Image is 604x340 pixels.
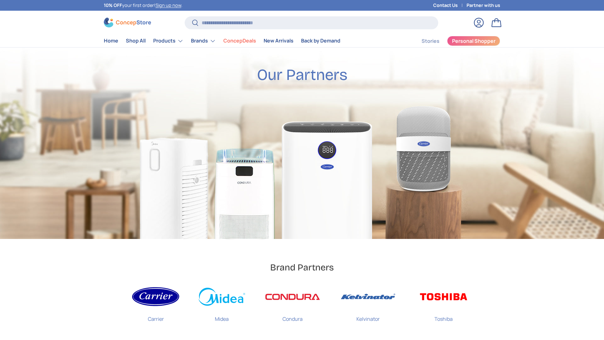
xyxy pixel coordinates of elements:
[187,35,220,47] summary: Brands
[301,35,340,47] a: Back by Demand
[198,283,245,328] a: Midea
[422,35,439,47] a: Stories
[104,2,122,8] strong: 10% OFF
[191,35,216,47] a: Brands
[406,35,500,47] nav: Secondary
[126,35,146,47] a: Shop All
[447,36,500,46] a: Personal Shopper
[104,35,340,47] nav: Primary
[223,35,256,47] a: ConcepDeals
[433,2,467,9] a: Contact Us
[452,38,495,43] span: Personal Shopper
[104,2,182,9] p: your first order! .
[434,310,453,323] p: Toshiba
[356,310,380,323] p: Kelvinator
[282,310,303,323] p: Condura
[415,283,472,328] a: Toshiba
[155,2,181,8] a: Sign up now
[215,310,229,323] p: Midea
[149,35,187,47] summary: Products
[270,262,334,273] h2: Brand Partners
[467,2,500,9] a: Partner with us
[264,35,294,47] a: New Arrivals
[257,65,347,85] h2: Our Partners
[153,35,183,47] a: Products
[104,18,151,27] img: ConcepStore
[264,283,321,328] a: Condura
[104,35,118,47] a: Home
[340,283,396,328] a: Kelvinator
[148,310,164,323] p: Carrier
[132,283,179,328] a: Carrier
